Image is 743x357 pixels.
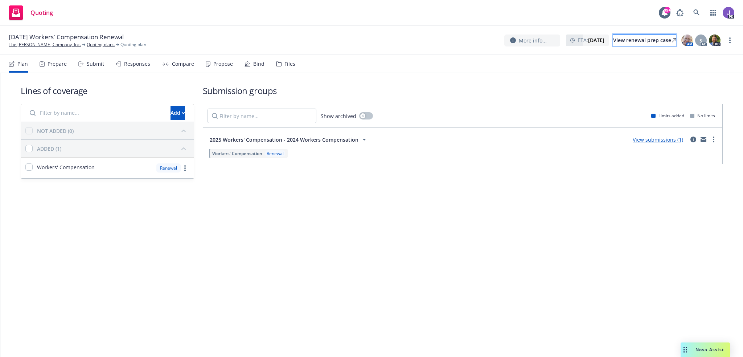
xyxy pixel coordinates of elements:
a: The [PERSON_NAME] Company, Inc. [9,41,81,48]
div: Plan [17,61,28,67]
a: Quoting [6,3,56,23]
div: Prepare [48,61,67,67]
div: No limits [690,113,715,119]
button: Add [171,106,185,120]
a: more [181,164,189,173]
span: [DATE] Workers' Compensation Renewal [9,33,124,41]
button: ADDED (1) [37,143,189,154]
div: Files [284,61,295,67]
span: Quoting plan [120,41,146,48]
div: ADDED (1) [37,145,61,153]
a: more [709,135,718,144]
strong: [DATE] [588,37,604,44]
span: Workers' Compensation [37,163,95,171]
div: NOT ADDED (0) [37,127,74,135]
a: Quoting plans [87,41,115,48]
h1: Lines of coverage [21,85,194,97]
div: Drag to move [681,342,690,357]
button: More info... [504,35,560,46]
span: S [699,37,702,44]
span: Workers' Compensation [212,150,262,157]
input: Filter by name... [208,109,316,123]
button: NOT ADDED (0) [37,125,189,137]
img: photo [709,35,721,46]
input: Filter by name... [25,106,166,120]
div: Compare [172,61,194,67]
button: 2025 Workers' Compensation - 2024 Workers Compensation [208,132,371,147]
span: Show archived [321,112,356,120]
div: Renewal [265,150,285,157]
div: Bind [253,61,264,67]
div: Responses [124,61,150,67]
span: Nova Assist [695,346,724,353]
span: Quoting [30,10,53,16]
span: More info... [519,37,547,44]
a: View submissions (1) [633,136,683,143]
a: View renewal prep case [613,35,676,46]
a: Switch app [706,5,721,20]
div: Submit [87,61,104,67]
div: Propose [213,61,233,67]
a: Search [689,5,704,20]
a: mail [699,135,708,144]
a: more [726,36,734,45]
div: Renewal [156,163,181,173]
img: photo [723,7,734,19]
a: Report a Bug [673,5,687,20]
img: photo [681,35,693,46]
div: View renewal prep case [613,35,676,46]
div: Limits added [651,113,684,119]
h1: Submission groups [203,85,723,97]
div: 99+ [664,7,670,13]
a: circleInformation [689,135,698,144]
span: ETA : [578,36,604,44]
button: Nova Assist [681,342,730,357]
span: 2025 Workers' Compensation - 2024 Workers Compensation [210,136,358,143]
